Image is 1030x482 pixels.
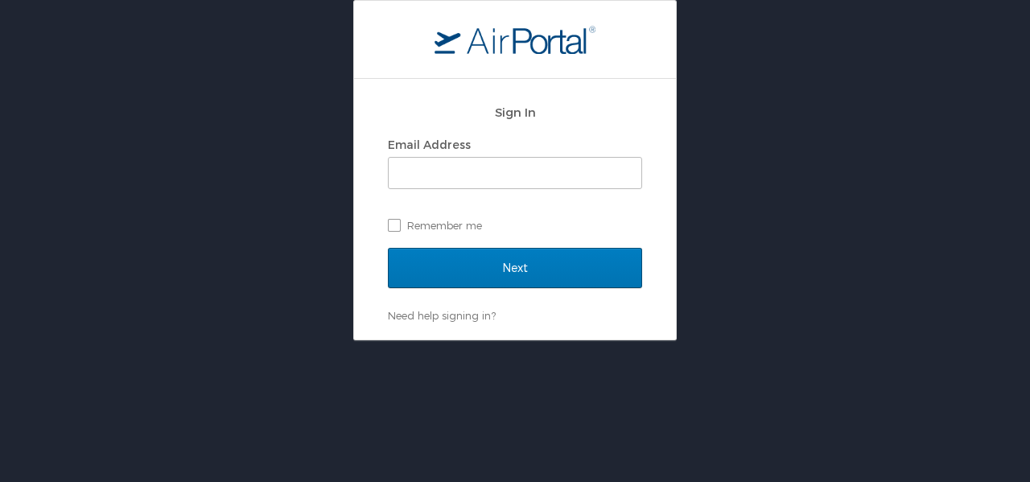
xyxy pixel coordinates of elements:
img: logo [435,25,595,54]
h2: Sign In [388,103,642,122]
label: Remember me [388,213,642,237]
input: Next [388,248,642,288]
label: Email Address [388,138,471,151]
a: Need help signing in? [388,309,496,322]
